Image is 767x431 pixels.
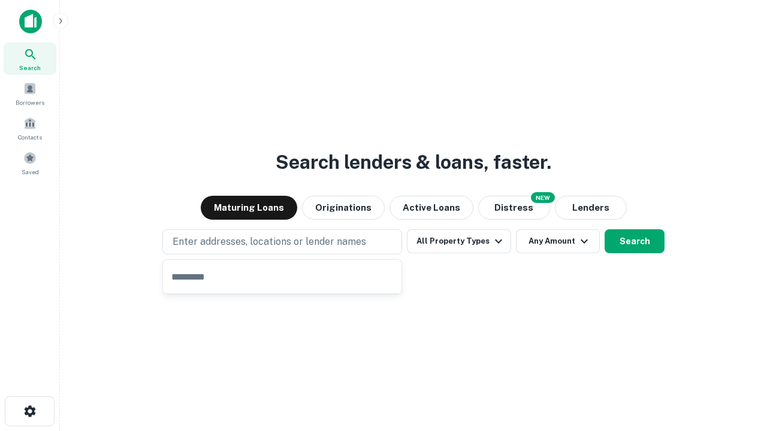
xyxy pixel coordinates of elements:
button: Active Loans [389,196,473,220]
button: Enter addresses, locations or lender names [162,229,402,254]
a: Search [4,43,56,75]
div: NEW [531,192,555,203]
span: Contacts [18,132,42,142]
h3: Search lenders & loans, faster. [276,148,551,177]
button: Lenders [555,196,627,220]
button: Any Amount [516,229,600,253]
button: Search [605,229,665,253]
a: Contacts [4,112,56,144]
button: Search distressed loans with lien and other non-mortgage details. [478,196,550,220]
span: Borrowers [16,98,44,107]
p: Enter addresses, locations or lender names [173,235,366,249]
a: Saved [4,147,56,179]
span: Search [19,63,41,72]
button: Maturing Loans [201,196,297,220]
img: capitalize-icon.png [19,10,42,34]
a: Borrowers [4,77,56,110]
span: Saved [22,167,39,177]
button: Originations [302,196,385,220]
iframe: Chat Widget [707,335,767,393]
button: All Property Types [407,229,511,253]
